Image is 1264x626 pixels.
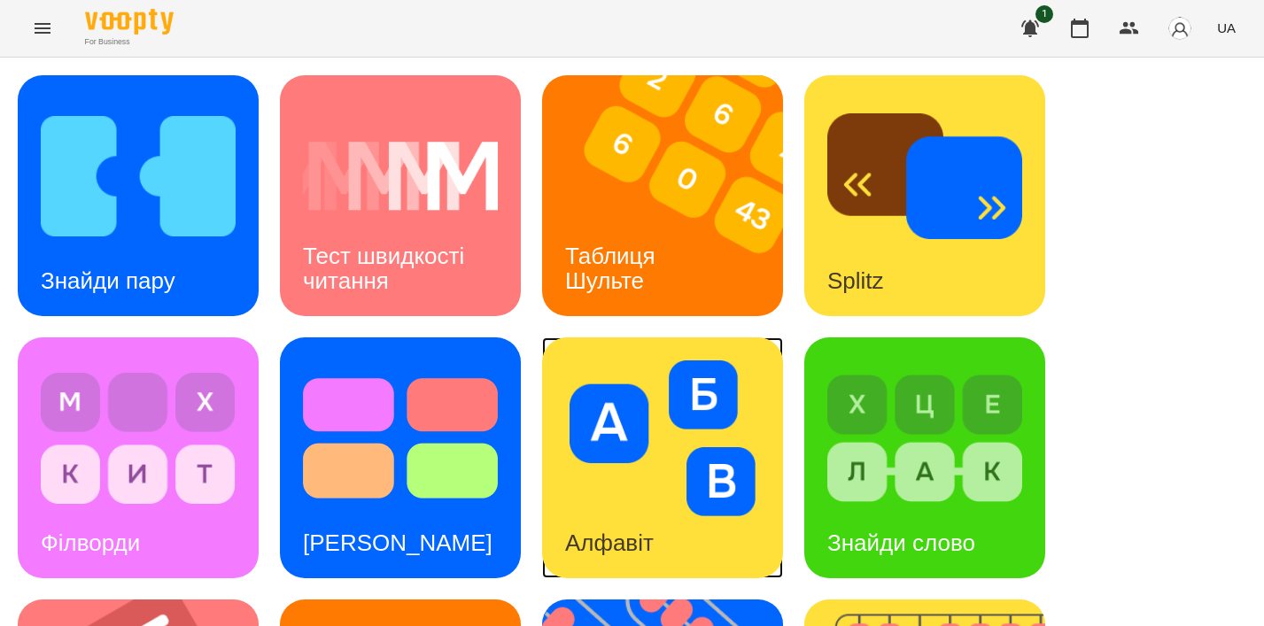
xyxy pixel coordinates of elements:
[542,337,783,578] a: АлфавітАлфавіт
[565,529,654,556] h3: Алфавіт
[804,337,1045,578] a: Знайди словоЗнайди слово
[1217,19,1236,37] span: UA
[1035,5,1053,23] span: 1
[804,75,1045,316] a: SplitzSplitz
[41,98,236,254] img: Знайди пару
[85,36,174,48] span: For Business
[827,360,1022,516] img: Знайди слово
[85,9,174,35] img: Voopty Logo
[18,337,259,578] a: ФілвордиФілворди
[1210,12,1243,44] button: UA
[280,75,521,316] a: Тест швидкості читанняТест швидкості читання
[1167,16,1192,41] img: avatar_s.png
[565,243,662,293] h3: Таблиця Шульте
[303,360,498,516] img: Тест Струпа
[827,98,1022,254] img: Splitz
[41,360,236,516] img: Філворди
[280,337,521,578] a: Тест Струпа[PERSON_NAME]
[21,7,64,50] button: Menu
[827,267,884,294] h3: Splitz
[565,360,760,516] img: Алфавіт
[827,529,975,556] h3: Знайди слово
[542,75,805,316] img: Таблиця Шульте
[303,529,492,556] h3: [PERSON_NAME]
[18,75,259,316] a: Знайди паруЗнайди пару
[303,98,498,254] img: Тест швидкості читання
[303,243,470,293] h3: Тест швидкості читання
[542,75,783,316] a: Таблиця ШультеТаблиця Шульте
[41,529,140,556] h3: Філворди
[41,267,175,294] h3: Знайди пару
